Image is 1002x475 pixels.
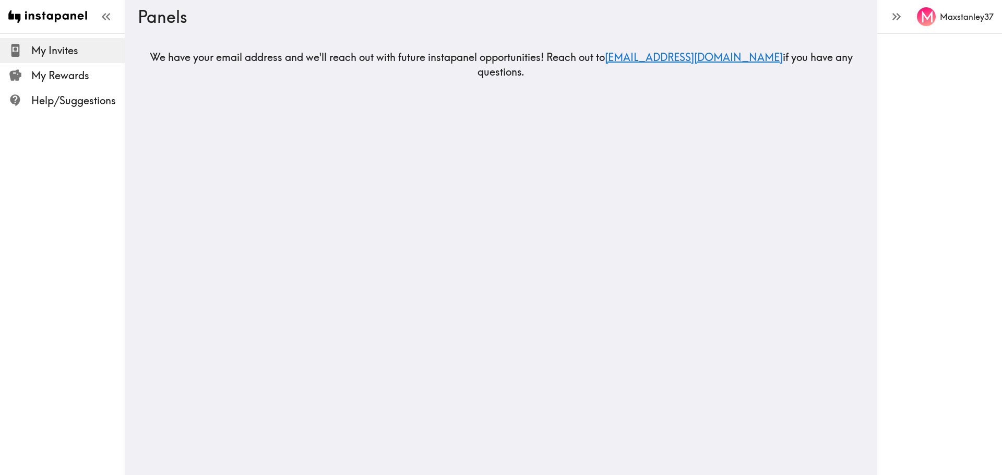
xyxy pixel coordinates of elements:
[940,11,994,22] h6: Maxstanley37
[31,93,125,108] span: Help/Suggestions
[31,68,125,83] span: My Rewards
[31,43,125,58] span: My Invites
[138,7,856,27] h3: Panels
[605,51,783,64] a: [EMAIL_ADDRESS][DOMAIN_NAME]
[921,8,934,26] span: M
[138,50,864,79] h5: We have your email address and we'll reach out with future instapanel opportunities! Reach out to...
